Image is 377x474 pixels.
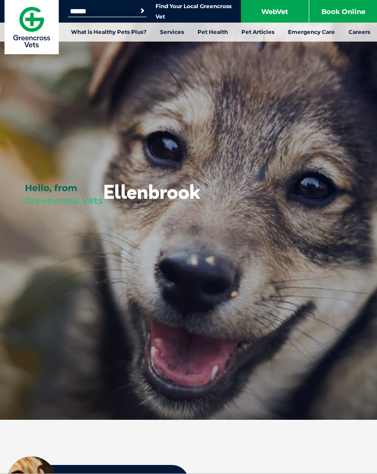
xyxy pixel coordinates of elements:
[359,41,368,50] button: Search
[342,23,377,42] a: Careers
[191,23,235,42] a: Pet Health
[103,182,200,209] h1: Ellenbrook
[156,3,231,20] a: Find Your Local Greencross Vet
[138,6,147,15] button: Search
[235,23,281,42] a: Pet Articles
[25,195,103,206] span: Greencross Vets
[64,23,153,42] a: What is Healthy Pets Plus?
[25,183,77,193] span: Hello, from
[281,23,342,42] a: Emergency Care
[153,23,191,42] a: Services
